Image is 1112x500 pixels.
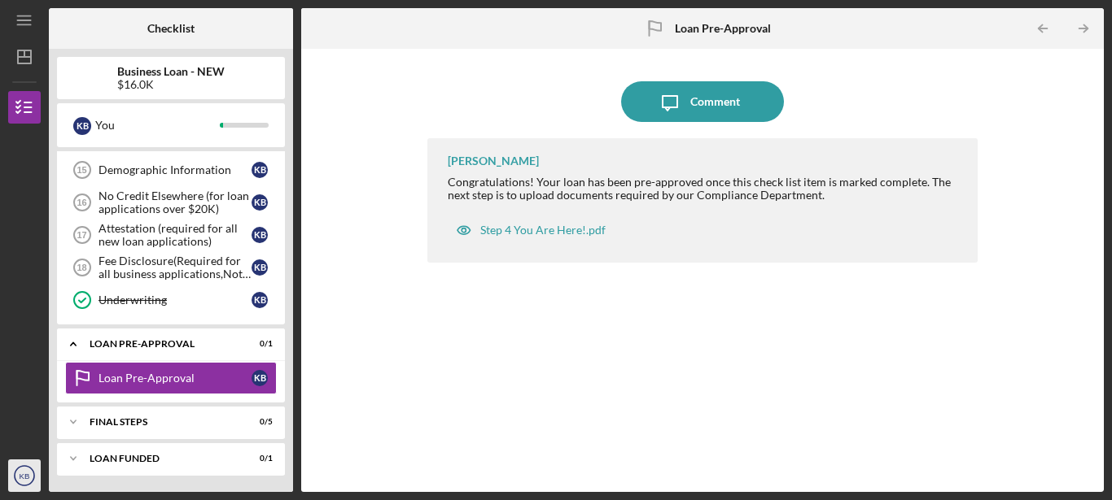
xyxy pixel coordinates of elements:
div: 0 / 1 [243,454,273,463]
a: 17Attestation (required for all new loan applications)KB [65,219,277,251]
div: LOAN PRE-APPROVAL [90,339,232,349]
text: KB [20,472,30,480]
div: K B [252,227,268,243]
div: K B [252,292,268,308]
b: Business Loan - NEW [117,65,225,78]
div: Attestation (required for all new loan applications) [99,222,252,248]
div: LOAN FUNDED [90,454,232,463]
div: K B [252,162,268,178]
tspan: 16 [77,198,86,207]
div: Underwriting [99,293,252,307]
a: UnderwritingKB [65,284,277,316]
a: 18Fee Disclosure(Required for all business applications,Not needed for Contractor loans)KB [65,251,277,284]
div: $16.0K [117,78,225,91]
a: 15Demographic InformationKB [65,154,277,186]
div: You [95,111,220,139]
div: K B [252,370,268,386]
div: Fee Disclosure(Required for all business applications,Not needed for Contractor loans) [99,254,252,280]
tspan: 18 [77,263,86,272]
div: 0 / 1 [243,339,273,349]
div: K B [73,117,91,135]
div: 0 / 5 [243,417,273,427]
tspan: 15 [77,165,86,175]
b: Loan Pre-Approval [675,22,771,35]
div: Comment [690,81,740,122]
tspan: 17 [77,230,86,240]
div: K B [252,259,268,276]
button: Comment [621,81,784,122]
button: KB [8,459,41,492]
div: Loan Pre-Approval [99,372,252,385]
div: FINAL STEPS [90,417,232,427]
a: Loan Pre-ApprovalKB [65,362,277,394]
a: 16No Credit Elsewhere (for loan applications over $20K)KB [65,186,277,219]
div: Step 4 You Are Here!.pdf [480,224,606,237]
div: No Credit Elsewhere (for loan applications over $20K) [99,189,252,215]
div: Demographic Information [99,163,252,176]
div: K B [252,194,268,211]
b: Checklist [147,22,195,35]
div: Congratulations! Your loan has been pre-approved once this check list item is marked complete. Th... [448,176,961,202]
button: Step 4 You Are Here!.pdf [448,214,614,246]
div: [PERSON_NAME] [448,154,539,167]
